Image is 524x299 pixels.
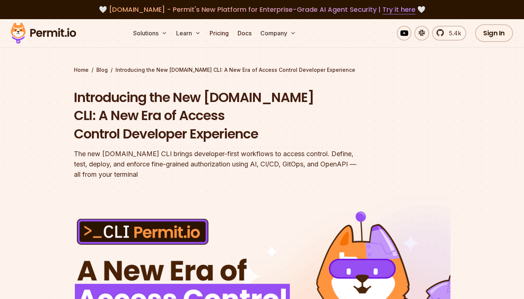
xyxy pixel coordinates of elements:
a: Try it here [382,5,416,14]
a: Pricing [207,26,232,41]
a: Sign In [475,24,513,42]
span: 5.4k [445,29,461,38]
div: / / [74,66,450,74]
a: 5.4k [432,26,466,41]
button: Learn [173,26,204,41]
a: Docs [235,26,254,41]
button: Company [257,26,299,41]
h1: Introducing the New [DOMAIN_NAME] CLI: A New Era of Access Control Developer Experience [74,88,356,143]
button: Solutions [130,26,170,41]
span: [DOMAIN_NAME] - Permit's New Platform for Enterprise-Grade AI Agent Security | [109,5,416,14]
div: The new [DOMAIN_NAME] CLI brings developer-first workflows to access control. Define, test, deplo... [74,149,356,180]
a: Home [74,66,89,74]
a: Blog [96,66,108,74]
img: Permit logo [7,21,79,46]
div: 🤍 🤍 [18,4,506,15]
